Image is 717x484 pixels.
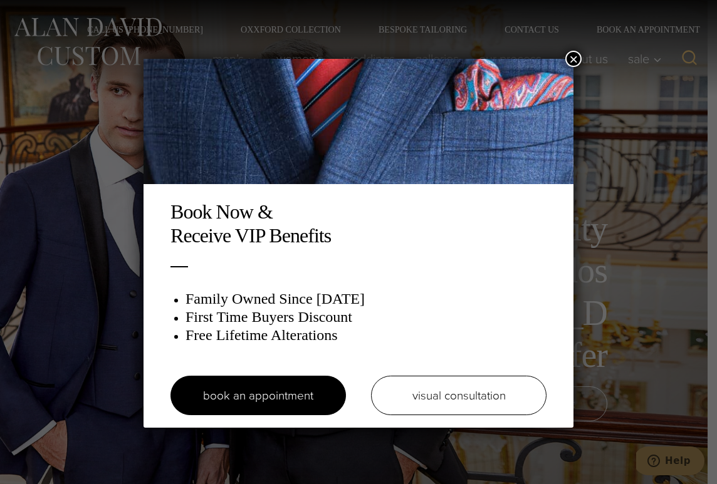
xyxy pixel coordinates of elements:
[565,51,582,67] button: Close
[170,376,346,415] a: book an appointment
[371,376,547,415] a: visual consultation
[186,326,547,344] h3: Free Lifetime Alterations
[170,200,547,248] h2: Book Now & Receive VIP Benefits
[186,290,547,308] h3: Family Owned Since [DATE]
[186,308,547,326] h3: First Time Buyers Discount
[29,9,55,20] span: Help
